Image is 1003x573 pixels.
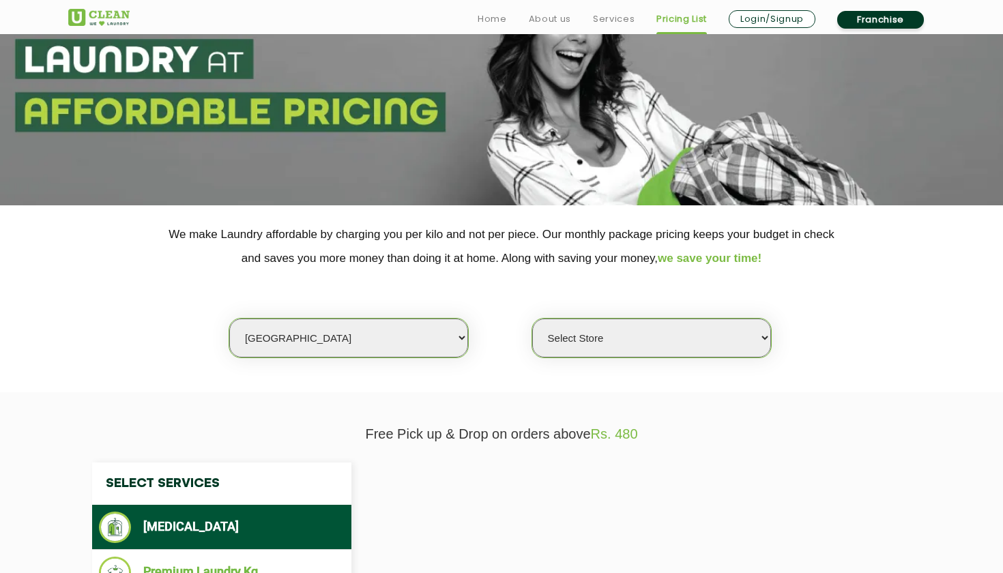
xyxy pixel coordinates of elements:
[529,11,571,27] a: About us
[68,9,130,26] img: UClean Laundry and Dry Cleaning
[656,11,707,27] a: Pricing List
[837,11,924,29] a: Franchise
[729,10,815,28] a: Login/Signup
[593,11,635,27] a: Services
[68,426,935,442] p: Free Pick up & Drop on orders above
[92,462,351,505] h4: Select Services
[478,11,507,27] a: Home
[658,252,761,265] span: we save your time!
[99,512,131,543] img: Dry Cleaning
[591,426,638,441] span: Rs. 480
[99,512,345,543] li: [MEDICAL_DATA]
[68,222,935,270] p: We make Laundry affordable by charging you per kilo and not per piece. Our monthly package pricin...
